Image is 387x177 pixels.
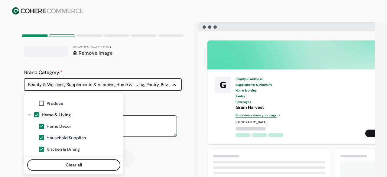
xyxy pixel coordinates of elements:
[28,82,171,88] div: Beauty & Wellness, Supplements & Vitamins, Home & Living, Pantry, Beverages
[236,120,361,124] div: [GEOGRAPHIC_DATA]
[47,135,86,141] span: Household Supplies
[236,82,272,87] span: Supplements & Vitamins
[236,88,257,93] span: Home & Living
[22,150,135,167] button: Continue
[47,100,63,107] span: Produce
[236,77,262,81] span: Beauty & Wellness
[25,156,123,172] div: Clear value
[47,89,78,95] span: Prepared Foods
[27,159,120,171] button: Clear all
[79,50,112,57] a: Remove Image
[236,100,251,104] span: Beverages
[236,104,361,111] div: Grain Harvest
[24,69,63,76] label: Brand Category:
[236,113,277,117] span: No reviews share your page
[236,94,245,98] span: Pantry
[47,146,80,153] span: Kitchen & Dining
[42,112,71,118] span: Home & Living
[26,112,33,117] div: Collapse
[47,123,71,130] span: Home Decor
